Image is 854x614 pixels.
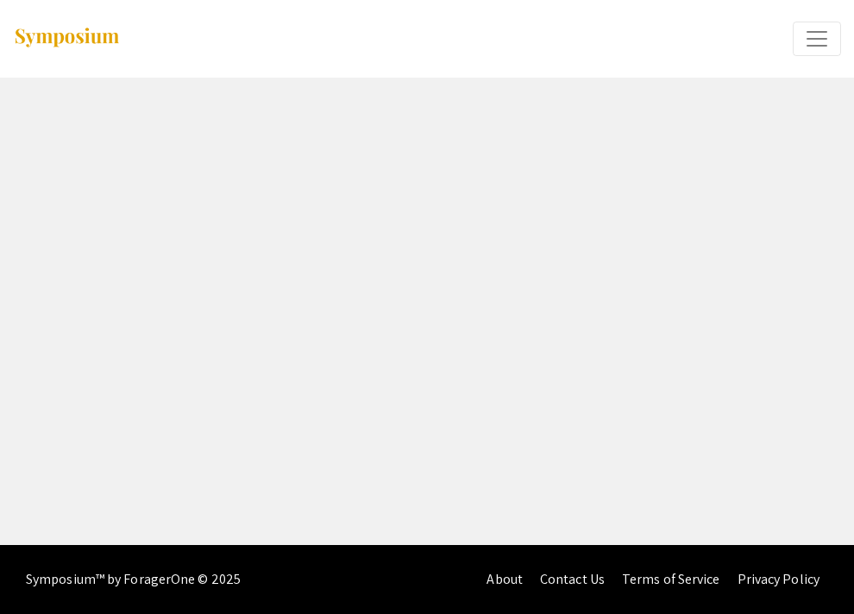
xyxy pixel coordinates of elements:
[622,570,720,588] a: Terms of Service
[487,570,523,588] a: About
[540,570,605,588] a: Contact Us
[13,27,121,50] img: Symposium by ForagerOne
[738,570,819,588] a: Privacy Policy
[793,22,841,56] button: Expand or Collapse Menu
[26,545,241,614] div: Symposium™ by ForagerOne © 2025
